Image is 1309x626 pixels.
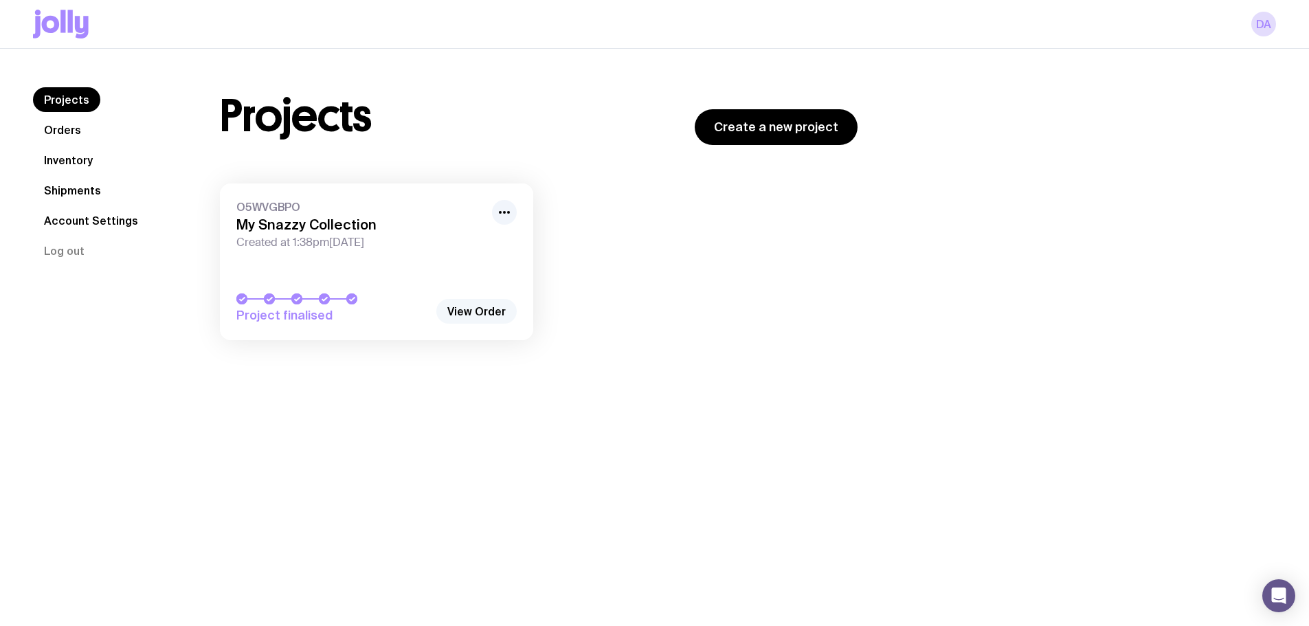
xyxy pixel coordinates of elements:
[220,94,372,138] h1: Projects
[220,183,533,340] a: O5WVGBPOMy Snazzy CollectionCreated at 1:38pm[DATE]Project finalised
[236,200,484,214] span: O5WVGBPO
[33,118,92,142] a: Orders
[1262,579,1295,612] div: Open Intercom Messenger
[33,178,112,203] a: Shipments
[1251,12,1276,36] a: DA
[236,216,484,233] h3: My Snazzy Collection
[695,109,858,145] a: Create a new project
[33,148,104,172] a: Inventory
[33,208,149,233] a: Account Settings
[236,307,429,324] span: Project finalised
[33,238,96,263] button: Log out
[33,87,100,112] a: Projects
[436,299,517,324] a: View Order
[236,236,484,249] span: Created at 1:38pm[DATE]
